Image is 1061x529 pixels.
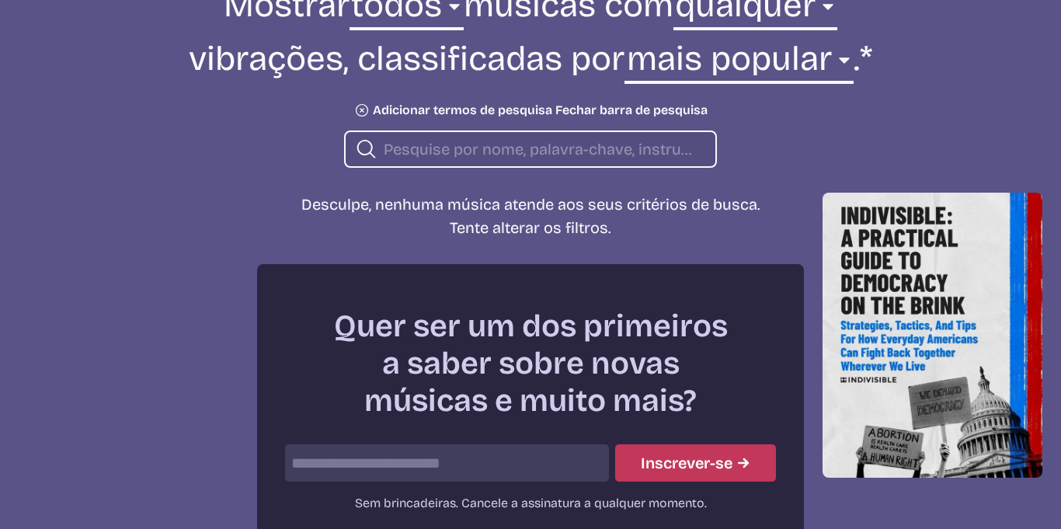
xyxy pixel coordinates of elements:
font: Desculpe, nenhuma música atende aos seus critérios de busca. Tente alterar os filtros. [301,195,760,237]
font: Inscrever-se [641,454,732,472]
font: . [854,38,860,79]
font: vibrações, classificadas por [189,38,624,79]
font: Quer ser um dos primeiros a saber sobre novas músicas e muito mais? [334,308,728,419]
font: Adicionar termos de pesquisa [373,103,552,117]
img: Ajude a salvar nossa democracia! [823,193,1042,477]
select: classificação [624,37,853,90]
button: Adicionar termos de pesquisaFechar barra de pesquisa [354,103,708,118]
input: procurar [384,139,703,159]
button: Enviar [615,444,776,482]
font: Sem brincadeiras. Cancele a assinatura a qualquer momento. [355,496,707,510]
font: Fechar barra de pesquisa [555,103,708,117]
